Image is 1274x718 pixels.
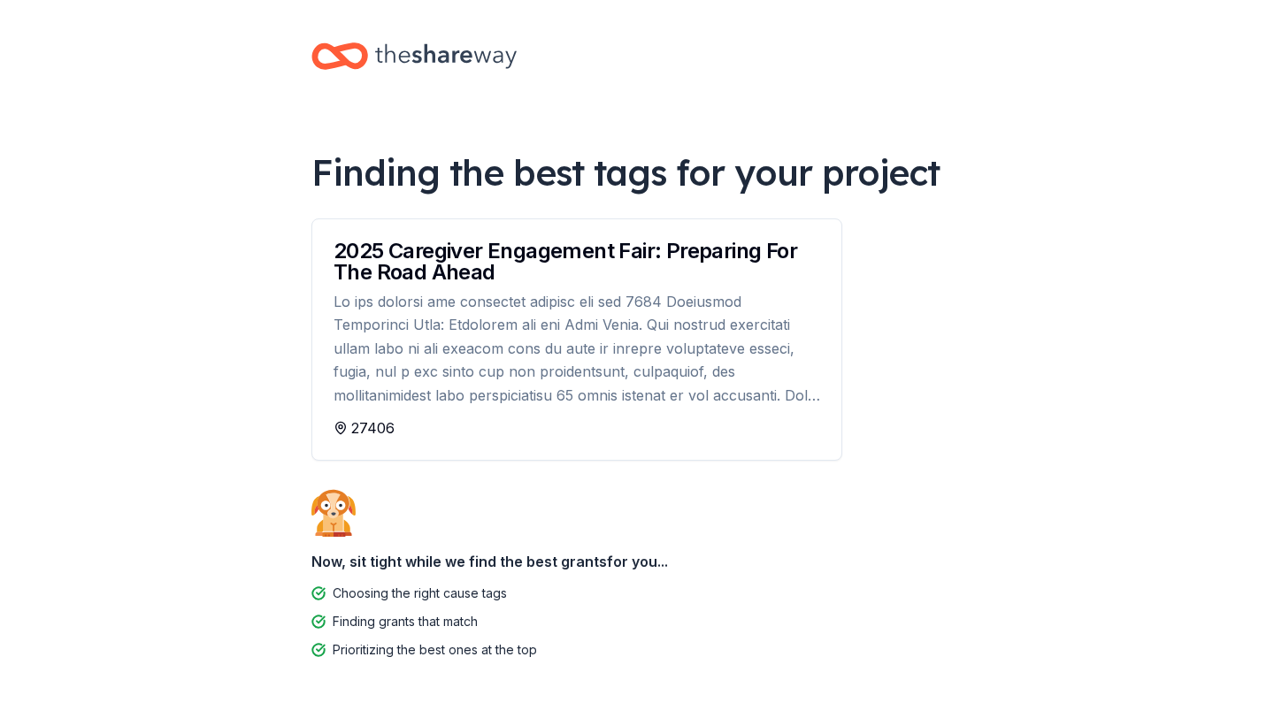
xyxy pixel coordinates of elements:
[311,148,963,197] div: Finding the best tags for your project
[333,583,507,604] div: Choosing the right cause tags
[311,489,356,537] img: Dog waiting patiently
[333,611,478,632] div: Finding grants that match
[311,544,963,579] div: Now, sit tight while we find the best grants for you...
[334,290,820,407] div: Lo ips dolorsi ame consectet adipisc eli sed 7684 Doeiusmod Temporinci Utla: Etdolorem ali eni Ad...
[334,417,820,439] div: 27406
[333,639,537,661] div: Prioritizing the best ones at the top
[334,241,820,283] div: 2025 Caregiver Engagement Fair: Preparing For The Road Ahead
